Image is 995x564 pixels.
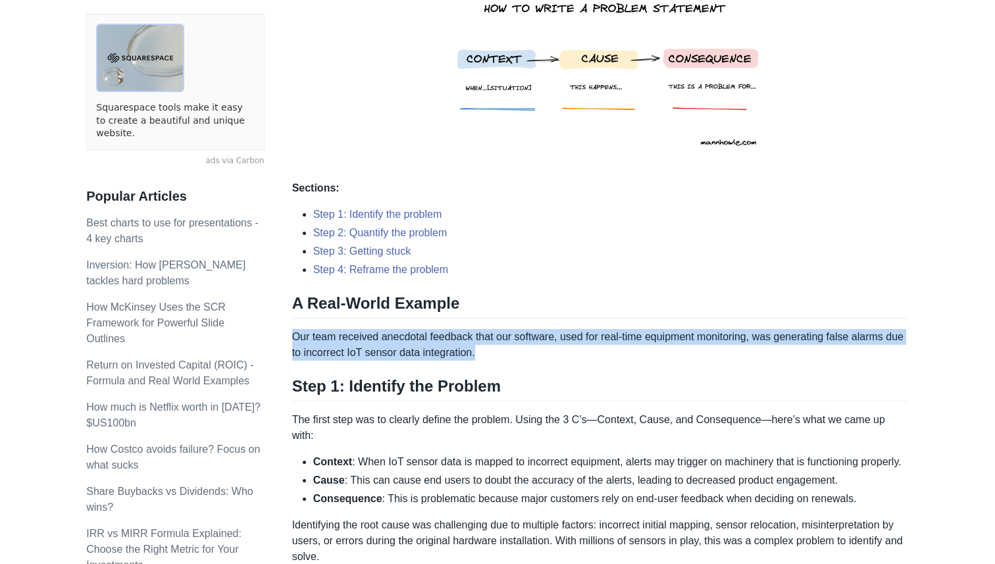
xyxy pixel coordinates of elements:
a: Share Buybacks vs Dividends: Who wins? [86,486,253,513]
h3: Popular Articles [86,188,264,205]
a: Step 4: Reframe the problem [313,264,448,275]
strong: Cause [313,474,345,486]
a: How Costco avoids failure? Focus on what sucks [86,444,260,471]
h2: A Real-World Example [292,294,909,319]
img: ads via Carbon [96,24,184,92]
strong: Consequence [313,493,382,504]
a: Step 3: Getting stuck [313,245,411,257]
p: The first step was to clearly define the problem. Using the 3 C’s—Context, Cause, and Consequence... [292,412,909,444]
li: : This can cause end users to doubt the accuracy of the alerts, leading to decreased product enga... [313,473,909,488]
p: Our team received anecdotal feedback that our software, used for real-time equipment monitoring, ... [292,329,909,361]
li: : This is problematic because major customers rely on end-user feedback when deciding on renewals. [313,491,909,507]
a: Return on Invested Capital (ROIC) - Formula and Real World Examples [86,359,253,386]
a: Step 2: Quantify the problem [313,227,447,238]
h2: Step 1: Identify the Problem [292,376,909,401]
a: Step 1: Identify the problem [313,209,442,220]
a: ads via Carbon [86,155,264,167]
a: Inversion: How [PERSON_NAME] tackles hard problems [86,259,245,286]
a: How McKinsey Uses the SCR Framework for Powerful Slide Outlines [86,301,226,344]
li: : When IoT sensor data is mapped to incorrect equipment, alerts may trigger on machinery that is ... [313,454,909,470]
strong: Context [313,456,353,467]
a: Squarespace tools make it easy to create a beautiful and unique website. [96,101,254,140]
a: How much is Netflix worth in [DATE]? $US100bn [86,401,261,428]
a: Best charts to use for presentations - 4 key charts [86,217,258,244]
strong: Sections: [292,182,340,193]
